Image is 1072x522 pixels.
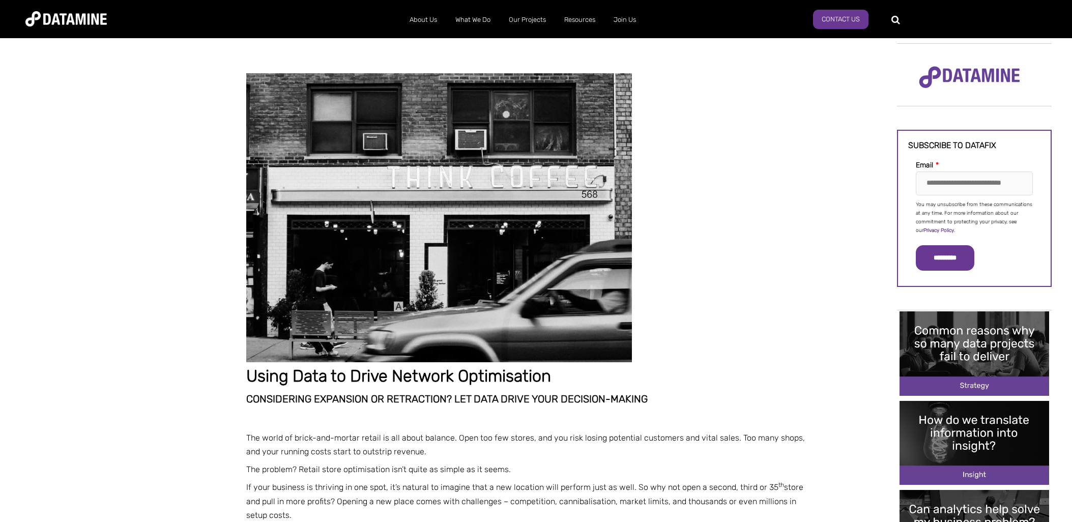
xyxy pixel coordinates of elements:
img: How do we translate insights cover image [900,401,1049,485]
img: Common reasons why so many data projects fail to deliver [900,311,1049,395]
h3: Subscribe to datafix [908,141,1040,150]
a: What We Do [446,7,500,33]
sup: th [778,481,784,488]
img: Datamine [25,11,107,26]
a: Resources [555,7,604,33]
span: If your business is thriving in one spot, it’s natural to imagine that a new location will perfor... [246,482,803,519]
h1: Using Data to Drive Network Optimisation [246,367,806,386]
img: Datamine Logo No Strapline - Purple [912,60,1027,95]
span: The problem? Retail store optimisation isn’t quite as simple as it seems. [246,465,511,474]
a: Our Projects [500,7,555,33]
a: Join Us [604,7,645,33]
a: About Us [400,7,446,33]
p: You may unsubscribe from these communications at any time. For more information about our commitm... [916,200,1033,235]
a: Contact Us [813,10,868,29]
span: Email [916,161,933,169]
h3: considering expansion or retraction? let data drive your decision-making [246,393,806,404]
img: Retail 18 [246,73,632,362]
a: Privacy Policy [923,227,954,234]
span: The world of brick-and-mortar retail is all about balance. Open too few stores, and you risk losi... [246,433,805,456]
